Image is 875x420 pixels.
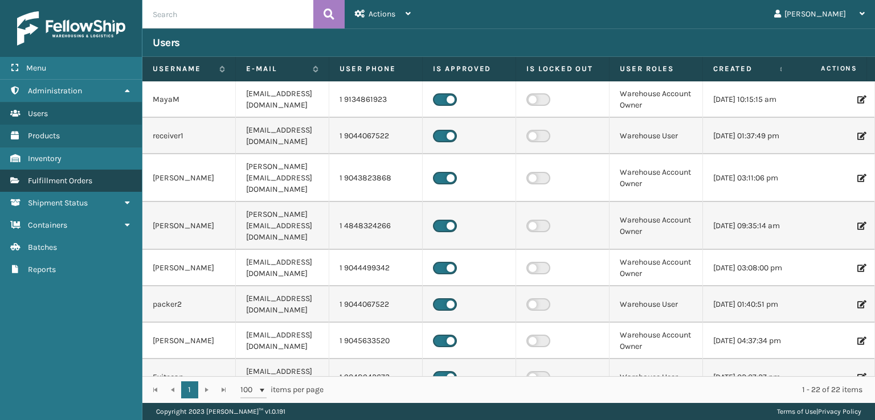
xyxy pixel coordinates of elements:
[142,250,236,286] td: [PERSON_NAME]
[329,323,423,359] td: 1 9045633520
[329,286,423,323] td: 1 9044067522
[857,222,864,230] i: Edit
[142,202,236,250] td: [PERSON_NAME]
[703,323,796,359] td: [DATE] 04:37:34 pm
[329,202,423,250] td: 1 4848324266
[526,64,599,74] label: Is Locked Out
[857,264,864,272] i: Edit
[785,59,864,78] span: Actions
[610,286,703,323] td: Warehouse User
[369,9,395,19] span: Actions
[857,337,864,345] i: Edit
[703,81,796,118] td: [DATE] 10:15:15 am
[610,359,703,396] td: Warehouse User
[329,81,423,118] td: 1 9134861923
[142,118,236,154] td: receiver1
[777,403,861,420] div: |
[610,154,703,202] td: Warehouse Account Owner
[17,11,125,46] img: logo
[610,250,703,286] td: Warehouse Account Owner
[236,154,329,202] td: [PERSON_NAME][EMAIL_ADDRESS][DOMAIN_NAME]
[26,63,46,73] span: Menu
[236,118,329,154] td: [EMAIL_ADDRESS][DOMAIN_NAME]
[610,118,703,154] td: Warehouse User
[713,64,774,74] label: Created
[857,174,864,182] i: Edit
[240,381,324,398] span: items per page
[181,381,198,398] a: 1
[818,407,861,415] a: Privacy Policy
[156,403,285,420] p: Copyright 2023 [PERSON_NAME]™ v 1.0.191
[857,300,864,308] i: Edit
[620,64,692,74] label: User Roles
[610,81,703,118] td: Warehouse Account Owner
[28,198,88,208] span: Shipment Status
[340,384,862,396] div: 1 - 22 of 22 items
[142,81,236,118] td: MayaM
[703,286,796,323] td: [DATE] 01:40:51 pm
[153,36,180,50] h3: Users
[857,132,864,140] i: Edit
[236,202,329,250] td: [PERSON_NAME][EMAIL_ADDRESS][DOMAIN_NAME]
[857,96,864,104] i: Edit
[703,154,796,202] td: [DATE] 03:11:06 pm
[236,359,329,396] td: [EMAIL_ADDRESS][DOMAIN_NAME]
[433,64,505,74] label: Is Approved
[246,64,307,74] label: E-mail
[329,154,423,202] td: 1 9043823868
[236,323,329,359] td: [EMAIL_ADDRESS][DOMAIN_NAME]
[610,323,703,359] td: Warehouse Account Owner
[142,359,236,396] td: Exitscan
[703,359,796,396] td: [DATE] 02:07:27 pm
[28,154,62,163] span: Inventory
[236,286,329,323] td: [EMAIL_ADDRESS][DOMAIN_NAME]
[703,250,796,286] td: [DATE] 03:08:00 pm
[142,323,236,359] td: [PERSON_NAME]
[28,109,48,118] span: Users
[777,407,816,415] a: Terms of Use
[236,81,329,118] td: [EMAIL_ADDRESS][DOMAIN_NAME]
[28,86,82,96] span: Administration
[329,118,423,154] td: 1 9044067522
[857,373,864,381] i: Edit
[240,384,257,396] span: 100
[703,118,796,154] td: [DATE] 01:37:49 pm
[329,250,423,286] td: 1 9044499342
[142,286,236,323] td: packer2
[28,176,92,186] span: Fulfillment Orders
[153,64,214,74] label: Username
[340,64,412,74] label: User phone
[28,265,56,274] span: Reports
[236,250,329,286] td: [EMAIL_ADDRESS][DOMAIN_NAME]
[329,359,423,396] td: 1 9048942673
[142,154,236,202] td: [PERSON_NAME]
[610,202,703,250] td: Warehouse Account Owner
[28,242,57,252] span: Batches
[28,131,60,141] span: Products
[28,220,67,230] span: Containers
[703,202,796,250] td: [DATE] 09:35:14 am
